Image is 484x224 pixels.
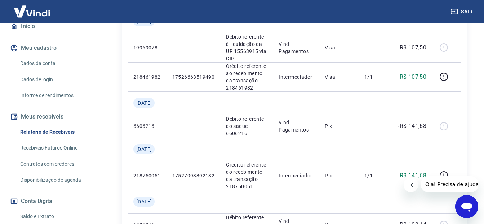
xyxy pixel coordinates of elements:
span: [DATE] [136,99,152,107]
p: Vindi Pagamentos [279,40,313,55]
button: Meu cadastro [9,40,99,56]
a: Disponibilização de agenda [17,173,99,188]
a: Dados de login [17,72,99,87]
p: 1/1 [364,73,386,81]
p: 218750051 [133,172,161,179]
p: Intermediador [279,73,313,81]
a: Contratos com credores [17,157,99,172]
p: Pix [325,172,353,179]
p: 6606216 [133,122,161,130]
a: Relatório de Recebíveis [17,125,99,139]
p: 1/1 [364,172,386,179]
iframe: Mensagem da empresa [421,176,478,192]
iframe: Botão para abrir a janela de mensagens [455,195,478,218]
button: Sair [449,5,475,18]
p: - [364,122,386,130]
img: Vindi [9,0,55,22]
button: Conta Digital [9,193,99,209]
p: Intermediador [279,172,313,179]
p: Visa [325,44,353,51]
a: Dados da conta [17,56,99,71]
a: Saldo e Extrato [17,209,99,224]
p: 19969078 [133,44,161,51]
p: Vindi Pagamentos [279,119,313,133]
p: 17526663519490 [172,73,215,81]
span: [DATE] [136,146,152,153]
button: Meus recebíveis [9,109,99,125]
p: Débito referente à liquidação da UR 15563915 via CIP [226,33,267,62]
p: - [364,44,386,51]
p: R$ 107,50 [400,73,427,81]
a: Início [9,18,99,34]
p: -R$ 107,50 [398,43,426,52]
p: Débito referente ao saque 6606216 [226,115,267,137]
a: Recebíveis Futuros Online [17,141,99,155]
span: Olá! Precisa de ajuda? [4,5,61,11]
span: [DATE] [136,198,152,205]
iframe: Fechar mensagem [404,178,418,192]
p: -R$ 141,68 [398,122,426,130]
p: Visa [325,73,353,81]
a: Informe de rendimentos [17,88,99,103]
p: Crédito referente ao recebimento da transação 218750051 [226,161,267,190]
p: 17527993392132 [172,172,215,179]
p: Pix [325,122,353,130]
p: 218461982 [133,73,161,81]
p: Crédito referente ao recebimento da transação 218461982 [226,63,267,91]
p: R$ 141,68 [400,171,427,180]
